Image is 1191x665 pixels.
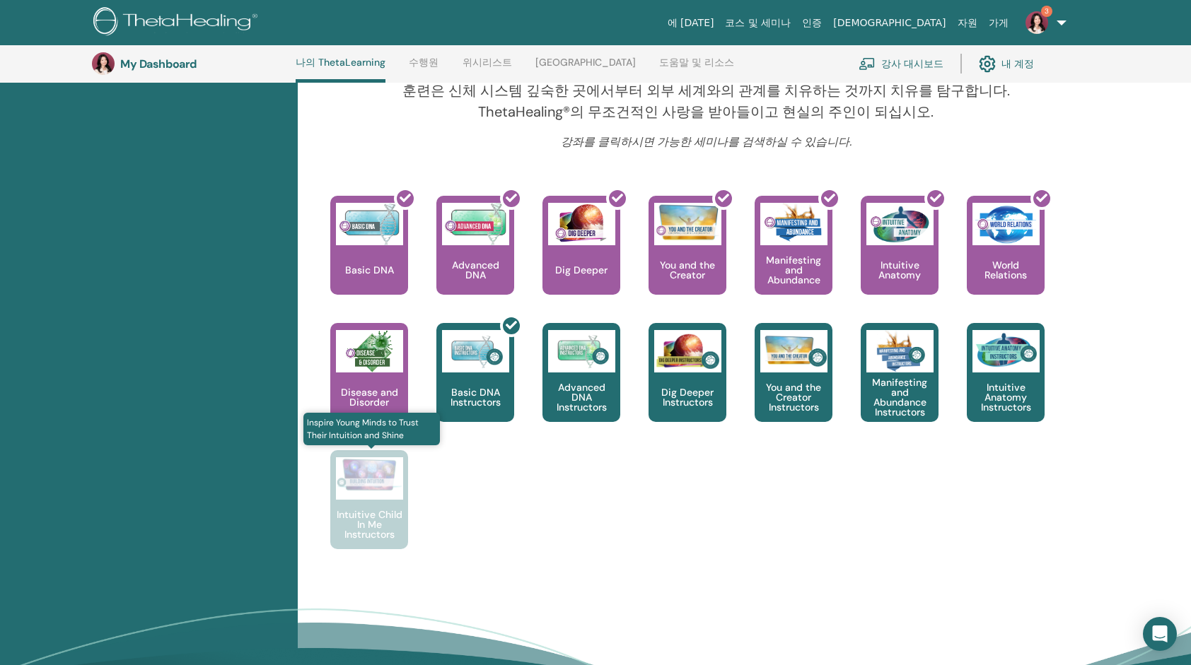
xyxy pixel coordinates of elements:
[755,255,832,285] p: Manifesting and Abundance
[303,413,440,445] span: Inspire Young Minds to Trust Their Intuition and Shine
[755,323,832,450] a: You and the Creator Instructors You and the Creator Instructors
[649,260,726,280] p: You and the Creator
[463,57,512,79] a: 위시리스트
[120,57,262,71] h3: My Dashboard
[649,323,726,450] a: Dig Deeper Instructors Dig Deeper Instructors
[550,265,613,275] p: Dig Deeper
[442,330,509,372] img: Basic DNA Instructors
[542,323,620,450] a: Advanced DNA Instructors Advanced DNA Instructors
[436,323,514,450] a: Basic DNA Instructors Basic DNA Instructors
[654,330,721,372] img: Dig Deeper Instructors
[330,450,408,577] a: Inspire Young Minds to Trust Their Intuition and Shine Intuitive Child In Me Instructors Intuitiv...
[336,330,403,372] img: Disease and Disorder
[442,203,509,245] img: Advanced DNA
[796,10,827,36] a: 인증
[755,382,832,412] p: You and the Creator Instructors
[972,203,1040,245] img: World Relations
[654,203,721,242] img: You and the Creator
[548,330,615,372] img: Advanced DNA Instructors
[719,10,796,36] a: 코스 및 세미나
[861,196,939,323] a: Intuitive Anatomy Intuitive Anatomy
[859,57,876,70] img: chalkboard-teacher.svg
[861,377,939,417] p: Manifesting and Abundance Instructors
[542,196,620,323] a: Dig Deeper Dig Deeper
[755,196,832,323] a: Manifesting and Abundance Manifesting and Abundance
[659,57,734,79] a: 도움말 및 리소스
[649,196,726,323] a: You and the Creator You and the Creator
[859,48,943,79] a: 강사 대시보드
[535,57,636,79] a: [GEOGRAPHIC_DATA]
[296,57,385,83] a: 나의 ThetaLearning
[330,323,408,450] a: Disease and Disorder Disease and Disorder
[389,80,1023,122] p: 훈련은 신체 시스템 깊숙한 곳에서부터 외부 세계와의 관계를 치유하는 것까지 치유를 탐구합니다. ThetaHealing®의 무조건적인 사랑을 받아들이고 현실의 주인이 되십시오.
[983,10,1014,36] a: 가게
[330,196,408,323] a: Basic DNA Basic DNA
[760,330,827,372] img: You and the Creator Instructors
[866,330,934,372] img: Manifesting and Abundance Instructors
[972,330,1040,372] img: Intuitive Anatomy Instructors
[662,10,720,36] a: 에 [DATE]
[952,10,983,36] a: 자원
[330,387,408,407] p: Disease and Disorder
[330,510,408,539] p: Intuitive Child In Me Instructors
[979,48,1034,79] a: 내 계정
[409,57,438,79] a: 수행원
[866,203,934,245] img: Intuitive Anatomy
[1143,617,1177,651] div: Open Intercom Messenger
[436,196,514,323] a: Advanced DNA Advanced DNA
[336,203,403,245] img: Basic DNA
[861,260,939,280] p: Intuitive Anatomy
[542,382,620,412] p: Advanced DNA Instructors
[827,10,951,36] a: [DEMOGRAPHIC_DATA]
[967,323,1045,450] a: Intuitive Anatomy Instructors Intuitive Anatomy Instructors
[436,260,514,280] p: Advanced DNA
[967,382,1045,412] p: Intuitive Anatomy Instructors
[92,52,115,75] img: default.jpg
[93,7,262,39] img: logo.png
[979,52,996,76] img: cog.svg
[861,323,939,450] a: Manifesting and Abundance Instructors Manifesting and Abundance Instructors
[967,260,1045,280] p: World Relations
[436,387,514,407] p: Basic DNA Instructors
[548,203,615,245] img: Dig Deeper
[967,196,1045,323] a: World Relations World Relations
[389,134,1023,151] p: 강좌를 클릭하시면 가능한 세미나를 검색하실 수 있습니다.
[649,387,726,407] p: Dig Deeper Instructors
[1041,6,1052,17] span: 3
[336,457,403,492] img: Intuitive Child In Me Instructors
[760,203,827,245] img: Manifesting and Abundance
[1026,11,1048,34] img: default.jpg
